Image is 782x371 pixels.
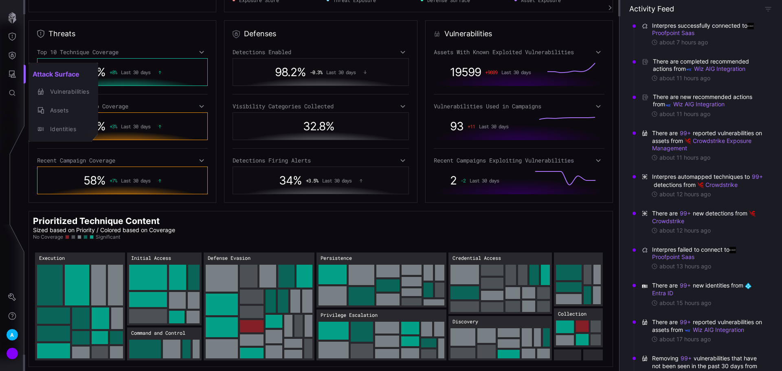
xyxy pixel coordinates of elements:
[29,101,98,120] button: Assets
[46,105,89,116] div: Assets
[46,87,89,97] div: Vulnerabilities
[46,124,89,134] div: Identities
[29,66,98,82] h2: Attack Surface
[29,120,98,138] button: Identities
[29,82,98,101] button: Vulnerabilities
